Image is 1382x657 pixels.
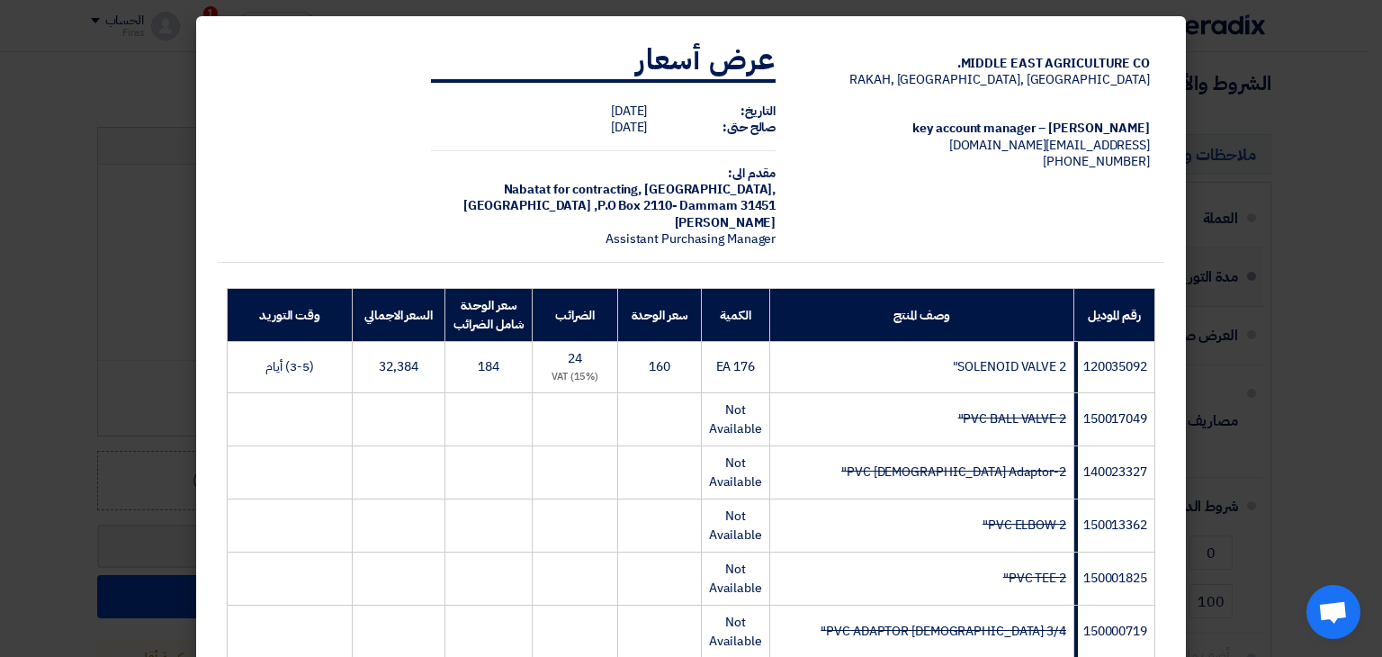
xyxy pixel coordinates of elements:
span: [PHONE_NUMBER] [1043,152,1150,171]
td: 120035092 [1073,342,1154,393]
strike: PVC TEE 2" [1003,569,1066,588]
span: Not Available [709,400,762,438]
span: 24 [568,349,582,368]
th: الضرائب [532,289,617,342]
span: Assistant Purchasing Manager [606,229,776,248]
span: SOLENOID VALVE 2" [953,357,1066,376]
span: RAKAH, [GEOGRAPHIC_DATA], [GEOGRAPHIC_DATA] [849,70,1150,89]
span: 32,384 [379,357,417,376]
td: 150017049 [1073,392,1154,445]
strong: صالح حتى: [722,118,776,137]
th: السعر الاجمالي [352,289,444,342]
strike: PVC [DEMOGRAPHIC_DATA] Adaptor-2" [841,463,1066,481]
td: 140023327 [1073,445,1154,499]
strike: PVC ADAPTOR [DEMOGRAPHIC_DATA] 3/4" [821,622,1066,641]
strike: PVC BALL VALVE 2" [958,409,1066,428]
span: Not Available [709,560,762,598]
div: MIDDLE EAST AGRICULTURE CO. [804,56,1150,72]
span: [DATE] [611,102,647,121]
strong: مقدم الى: [728,164,776,183]
td: 150013362 [1073,499,1154,552]
span: (3-5) أيام [265,357,313,376]
th: سعر الوحدة [618,289,701,342]
th: وصف المنتج [769,289,1073,342]
span: [DATE] [611,118,647,137]
th: سعر الوحدة شامل الضرائب [445,289,533,342]
th: رقم الموديل [1073,289,1154,342]
th: وقت التوريد [228,289,353,342]
span: [EMAIL_ADDRESS][DOMAIN_NAME] [949,136,1150,155]
strike: PVC ELBOW 2" [983,516,1066,535]
span: [PERSON_NAME] [675,213,776,232]
span: Not Available [709,613,762,651]
span: 160 [649,357,670,376]
div: Open chat [1306,585,1360,639]
span: 176 EA [716,357,755,376]
span: Not Available [709,507,762,544]
div: [PERSON_NAME] – key account manager [804,121,1150,137]
span: 184 [478,357,499,376]
span: Nabatat for contracting, [504,180,642,199]
div: (15%) VAT [540,370,610,385]
strong: التاريخ: [740,102,776,121]
span: Not Available [709,454,762,491]
td: 150001825 [1073,552,1154,605]
strong: عرض أسعار [636,38,776,81]
th: الكمية [701,289,769,342]
span: [GEOGRAPHIC_DATA], [GEOGRAPHIC_DATA] ,P.O Box 2110- Dammam 31451 [463,180,776,215]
